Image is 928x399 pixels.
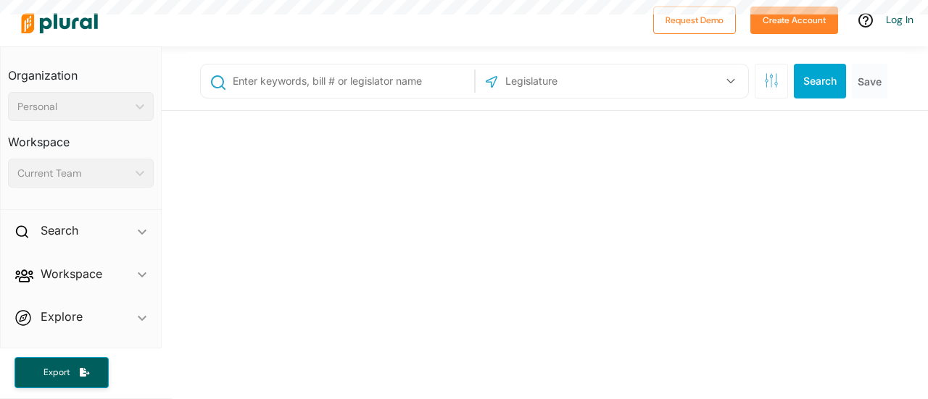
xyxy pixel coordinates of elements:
[886,13,913,26] a: Log In
[653,7,736,34] button: Request Demo
[33,366,80,379] span: Export
[764,73,779,85] span: Search Filters
[750,7,838,34] button: Create Account
[41,222,78,238] h2: Search
[14,357,109,388] button: Export
[794,64,846,98] button: Search
[852,64,887,98] button: Save
[750,12,838,27] a: Create Account
[17,99,130,114] div: Personal
[653,12,736,27] a: Request Demo
[8,121,154,153] h3: Workspace
[17,166,130,181] div: Current Team
[504,67,659,95] input: Legislature
[8,54,154,86] h3: Organization
[231,67,470,95] input: Enter keywords, bill # or legislator name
